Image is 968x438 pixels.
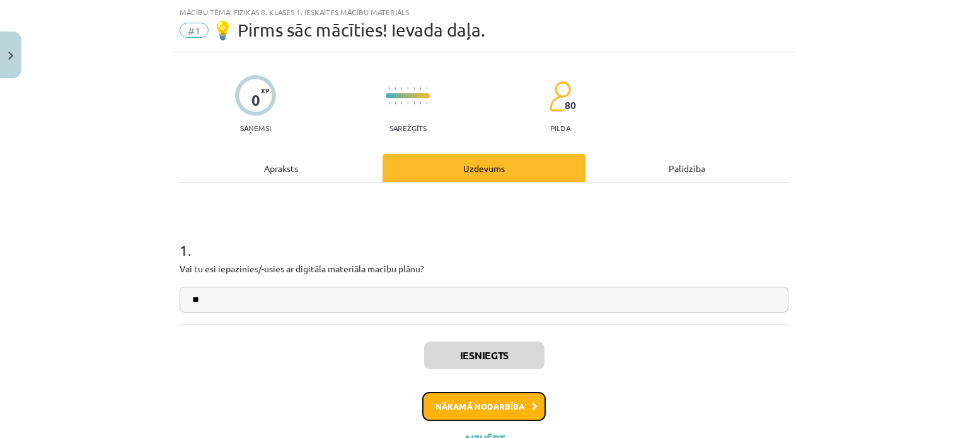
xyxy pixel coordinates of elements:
[426,87,427,90] img: icon-short-line-57e1e144782c952c97e751825c79c345078a6d821885a25fce030b3d8c18986b.svg
[180,262,424,275] label: Vai tu esi iepazinies/-usies ar digitāla materiāla macību plānu?
[212,20,485,40] span: 💡 Pirms sāc mācīties! Ievada daļa.
[389,124,427,132] p: Sarežģīts
[413,101,415,105] img: icon-short-line-57e1e144782c952c97e751825c79c345078a6d821885a25fce030b3d8c18986b.svg
[388,101,389,105] img: icon-short-line-57e1e144782c952c97e751825c79c345078a6d821885a25fce030b3d8c18986b.svg
[426,101,427,105] img: icon-short-line-57e1e144782c952c97e751825c79c345078a6d821885a25fce030b3d8c18986b.svg
[424,342,544,369] button: Iesniegts
[407,87,408,90] img: icon-short-line-57e1e144782c952c97e751825c79c345078a6d821885a25fce030b3d8c18986b.svg
[407,101,408,105] img: icon-short-line-57e1e144782c952c97e751825c79c345078a6d821885a25fce030b3d8c18986b.svg
[395,87,396,90] img: icon-short-line-57e1e144782c952c97e751825c79c345078a6d821885a25fce030b3d8c18986b.svg
[420,87,421,90] img: icon-short-line-57e1e144782c952c97e751825c79c345078a6d821885a25fce030b3d8c18986b.svg
[401,101,402,105] img: icon-short-line-57e1e144782c952c97e751825c79c345078a6d821885a25fce030b3d8c18986b.svg
[565,100,576,111] span: 80
[261,87,269,94] span: XP
[388,87,389,90] img: icon-short-line-57e1e144782c952c97e751825c79c345078a6d821885a25fce030b3d8c18986b.svg
[422,392,546,421] button: Nākamā nodarbība
[383,154,585,182] div: Uzdevums
[413,87,415,90] img: icon-short-line-57e1e144782c952c97e751825c79c345078a6d821885a25fce030b3d8c18986b.svg
[180,8,788,16] div: Mācību tēma: Fizikas 8. klases 1. ieskaites mācību materiāls
[180,154,383,182] div: Apraksts
[180,219,788,258] h1: 1 .
[180,23,209,38] span: #1
[420,101,421,105] img: icon-short-line-57e1e144782c952c97e751825c79c345078a6d821885a25fce030b3d8c18986b.svg
[251,91,260,109] div: 0
[550,124,570,132] p: pilda
[585,154,788,182] div: Palīdzība
[8,52,13,60] img: icon-close-lesson-0947bae3869378f0d4975bcd49f059093ad1ed9edebbc8119c70593378902aed.svg
[235,124,276,132] p: Saņemsi
[549,81,571,112] img: students-c634bb4e5e11cddfef0936a35e636f08e4e9abd3cc4e673bd6f9a4125e45ecb1.svg
[395,101,396,105] img: icon-short-line-57e1e144782c952c97e751825c79c345078a6d821885a25fce030b3d8c18986b.svg
[401,87,402,90] img: icon-short-line-57e1e144782c952c97e751825c79c345078a6d821885a25fce030b3d8c18986b.svg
